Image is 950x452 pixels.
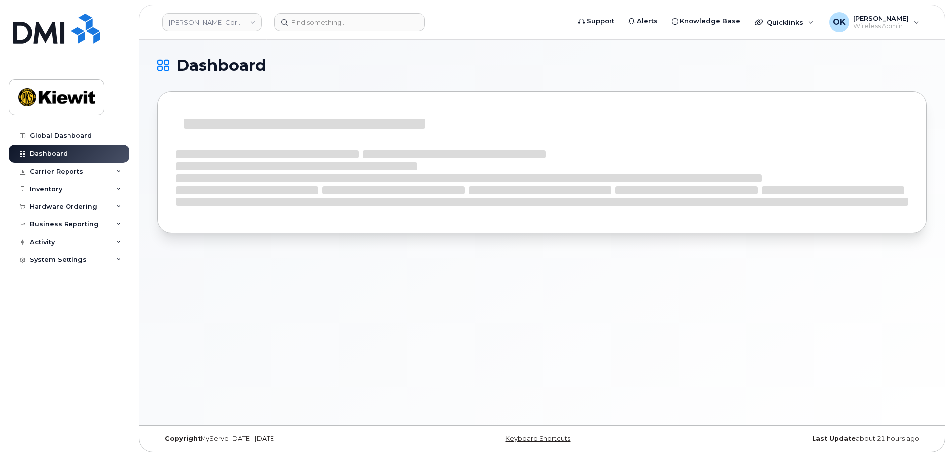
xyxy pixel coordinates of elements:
strong: Last Update [812,435,856,442]
a: Keyboard Shortcuts [505,435,570,442]
span: Dashboard [176,58,266,73]
div: MyServe [DATE]–[DATE] [157,435,414,443]
div: about 21 hours ago [670,435,927,443]
strong: Copyright [165,435,201,442]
